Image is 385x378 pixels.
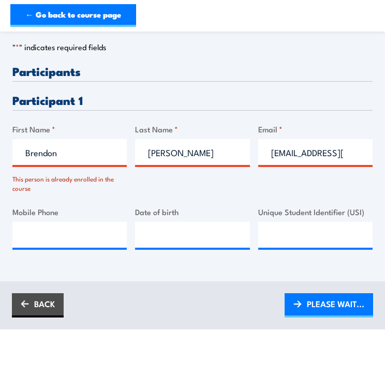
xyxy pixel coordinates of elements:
label: Mobile Phone [12,206,127,218]
h3: Participant 1 [12,94,373,106]
p: " " indicates required fields [12,42,373,52]
a: ← Go back to course page [10,4,136,27]
div: This person is already enrolled in the course [12,169,127,193]
span: PLEASE WAIT... [307,294,364,313]
label: First Name [12,123,127,135]
label: Date of birth [135,206,249,218]
label: Last Name [135,123,249,135]
a: PLEASE WAIT... [285,293,373,317]
h3: Participants [12,65,373,77]
label: Unique Student Identifier (USI) [258,206,373,218]
a: BACK [12,293,64,317]
label: Email [258,123,373,135]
